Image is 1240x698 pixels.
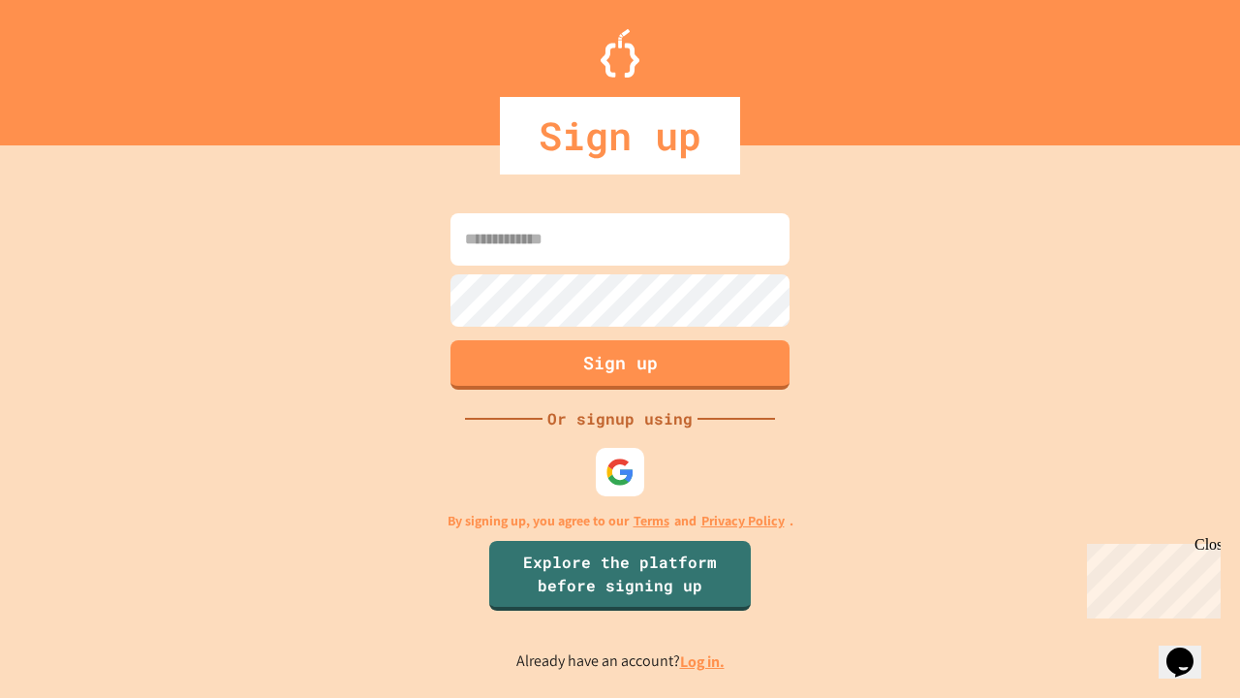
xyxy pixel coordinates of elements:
[1159,620,1221,679] iframe: chat widget
[450,340,790,390] button: Sign up
[634,511,669,531] a: Terms
[8,8,134,123] div: Chat with us now!Close
[489,541,751,611] a: Explore the platform before signing up
[448,511,793,531] p: By signing up, you agree to our and .
[500,97,740,174] div: Sign up
[605,458,635,487] img: google-icon.svg
[1079,536,1221,619] iframe: chat widget
[701,511,785,531] a: Privacy Policy
[542,407,697,430] div: Or signup using
[601,29,639,78] img: Logo.svg
[680,651,725,672] a: Log in.
[516,650,725,674] p: Already have an account?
